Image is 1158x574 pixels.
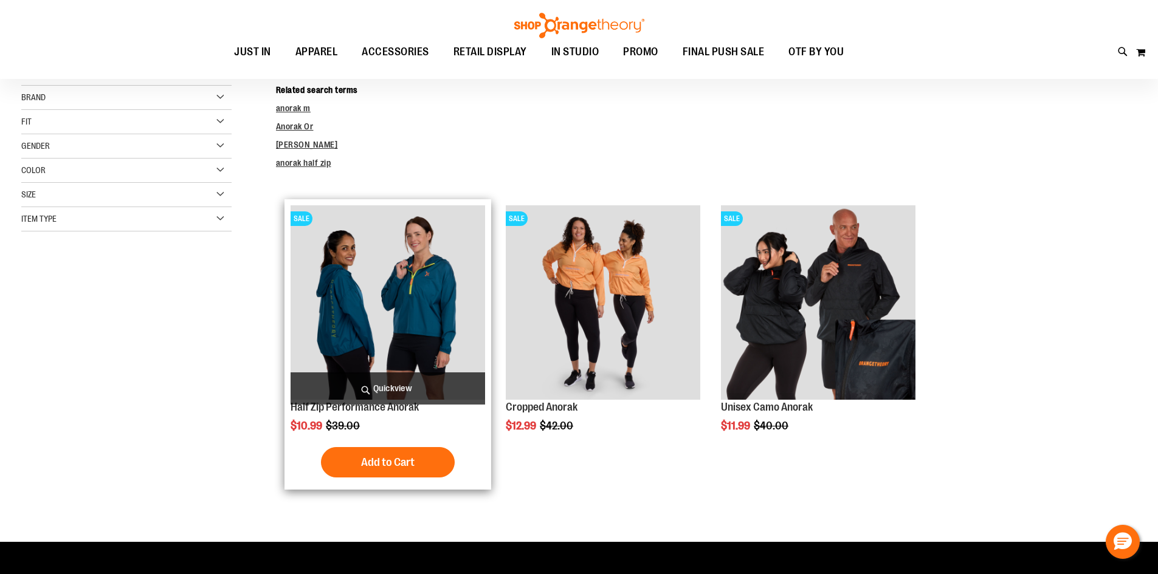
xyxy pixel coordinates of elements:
[721,205,915,401] a: Product image for Unisex Camo AnorakSALE
[506,420,538,432] span: $12.99
[776,38,856,66] a: OTF BY YOU
[1106,525,1140,559] button: Hello, have a question? Let’s chat.
[291,401,419,413] a: Half Zip Performance Anorak
[21,141,50,151] span: Gender
[291,420,324,432] span: $10.99
[512,13,646,38] img: Shop Orangetheory
[721,401,813,413] a: Unisex Camo Anorak
[506,205,700,400] img: Cropped Anorak primary image
[754,420,790,432] span: $40.00
[291,205,485,400] img: Half Zip Performance Anorak
[21,190,36,199] span: Size
[21,117,32,126] span: Fit
[284,199,491,490] div: product
[721,211,743,226] span: SALE
[506,205,700,401] a: Cropped Anorak primary imageSALE
[715,199,922,463] div: product
[295,38,338,66] span: APPAREL
[361,456,415,469] span: Add to Cart
[291,211,312,226] span: SALE
[276,121,314,131] a: Anorak Or
[326,420,362,432] span: $39.00
[21,165,46,175] span: Color
[291,205,485,401] a: Half Zip Performance AnorakSALE
[506,401,577,413] a: Cropped Anorak
[500,199,706,463] div: product
[21,92,46,102] span: Brand
[276,140,338,149] a: [PERSON_NAME]
[291,372,485,405] a: Quickview
[362,38,429,66] span: ACCESSORIES
[234,38,271,66] span: JUST IN
[721,420,752,432] span: $11.99
[21,214,57,224] span: Item Type
[788,38,844,66] span: OTF BY YOU
[276,158,331,168] a: anorak half zip
[611,38,670,66] a: PROMO
[321,447,455,477] button: Add to Cart
[276,103,311,113] a: anorak m
[222,38,283,66] a: JUST IN
[551,38,599,66] span: IN STUDIO
[350,38,441,66] a: ACCESSORIES
[276,84,1137,96] dt: Related search terms
[683,38,765,66] span: FINAL PUSH SALE
[540,420,575,432] span: $42.00
[623,38,658,66] span: PROMO
[441,38,539,66] a: RETAIL DISPLAY
[670,38,777,66] a: FINAL PUSH SALE
[453,38,527,66] span: RETAIL DISPLAY
[506,211,528,226] span: SALE
[283,38,350,66] a: APPAREL
[539,38,612,66] a: IN STUDIO
[721,205,915,400] img: Product image for Unisex Camo Anorak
